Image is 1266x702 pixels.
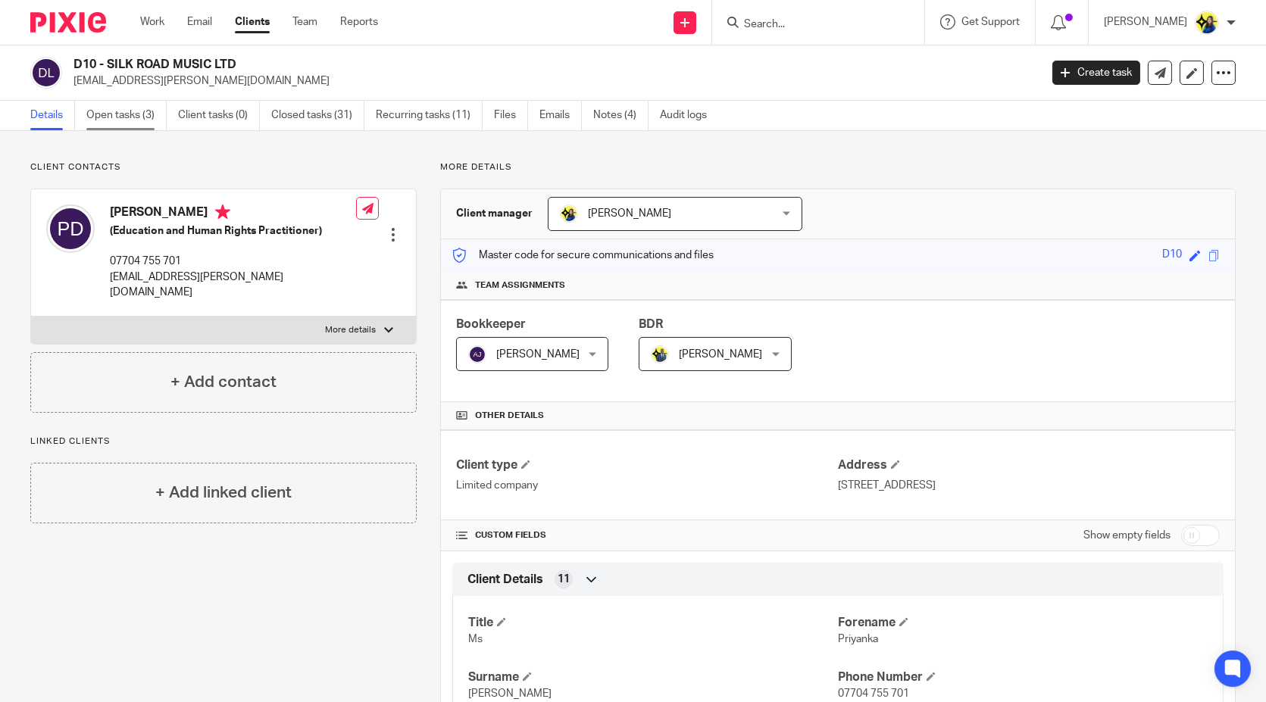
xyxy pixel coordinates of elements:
[30,12,106,33] img: Pixie
[86,101,167,130] a: Open tasks (3)
[456,478,838,493] p: Limited company
[961,17,1020,27] span: Get Support
[46,204,95,253] img: svg%3E
[456,206,533,221] h3: Client manager
[558,572,570,587] span: 11
[326,324,377,336] p: More details
[30,435,417,448] p: Linked clients
[1052,61,1140,85] a: Create task
[651,345,669,363] img: Dennis-Starbridge.jpg
[30,161,417,173] p: Client contacts
[292,14,317,30] a: Team
[560,204,578,223] img: Bobo-Starbridge%201.jpg
[456,457,838,473] h4: Client type
[468,669,838,685] h4: Surname
[178,101,260,130] a: Client tasks (0)
[468,688,552,699] span: [PERSON_NAME]
[73,73,1030,89] p: [EMAIL_ADDRESS][PERSON_NAME][DOMAIN_NAME]
[593,101,649,130] a: Notes (4)
[110,254,356,269] p: 07704 755 701
[456,318,526,330] span: Bookkeeper
[215,204,230,220] i: Primary
[588,208,671,219] span: [PERSON_NAME]
[30,101,75,130] a: Details
[456,529,838,541] h4: CUSTOM FIELDS
[468,615,838,631] h4: Title
[679,349,762,360] span: [PERSON_NAME]
[1104,14,1187,30] p: [PERSON_NAME]
[187,14,212,30] a: Email
[440,161,1236,173] p: More details
[660,101,718,130] a: Audit logs
[468,634,483,644] span: Ms
[271,101,364,130] a: Closed tasks (31)
[639,318,663,330] span: BDR
[838,688,909,699] span: 07704 755 701
[30,57,62,89] img: svg%3E
[1162,247,1182,264] div: D10
[742,18,879,32] input: Search
[1083,528,1171,543] label: Show empty fields
[494,101,528,130] a: Files
[475,279,565,292] span: Team assignments
[155,481,292,504] h4: + Add linked client
[140,14,164,30] a: Work
[110,270,356,301] p: [EMAIL_ADDRESS][PERSON_NAME][DOMAIN_NAME]
[110,223,356,239] h5: (Education and Human Rights Practitioner)
[539,101,582,130] a: Emails
[170,370,277,394] h4: + Add contact
[376,101,483,130] a: Recurring tasks (11)
[1195,11,1219,35] img: Bobo-Starbridge%201.jpg
[475,410,544,422] span: Other details
[838,634,878,644] span: Priyanka
[838,615,1208,631] h4: Forename
[838,478,1220,493] p: [STREET_ADDRESS]
[838,457,1220,473] h4: Address
[73,57,839,73] h2: D10 - SILK ROAD MUSIC LTD
[340,14,378,30] a: Reports
[468,345,486,363] img: svg%3E
[838,669,1208,685] h4: Phone Number
[235,14,270,30] a: Clients
[452,248,714,263] p: Master code for secure communications and files
[496,349,580,360] span: [PERSON_NAME]
[110,204,356,223] h4: [PERSON_NAME]
[467,572,543,588] span: Client Details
